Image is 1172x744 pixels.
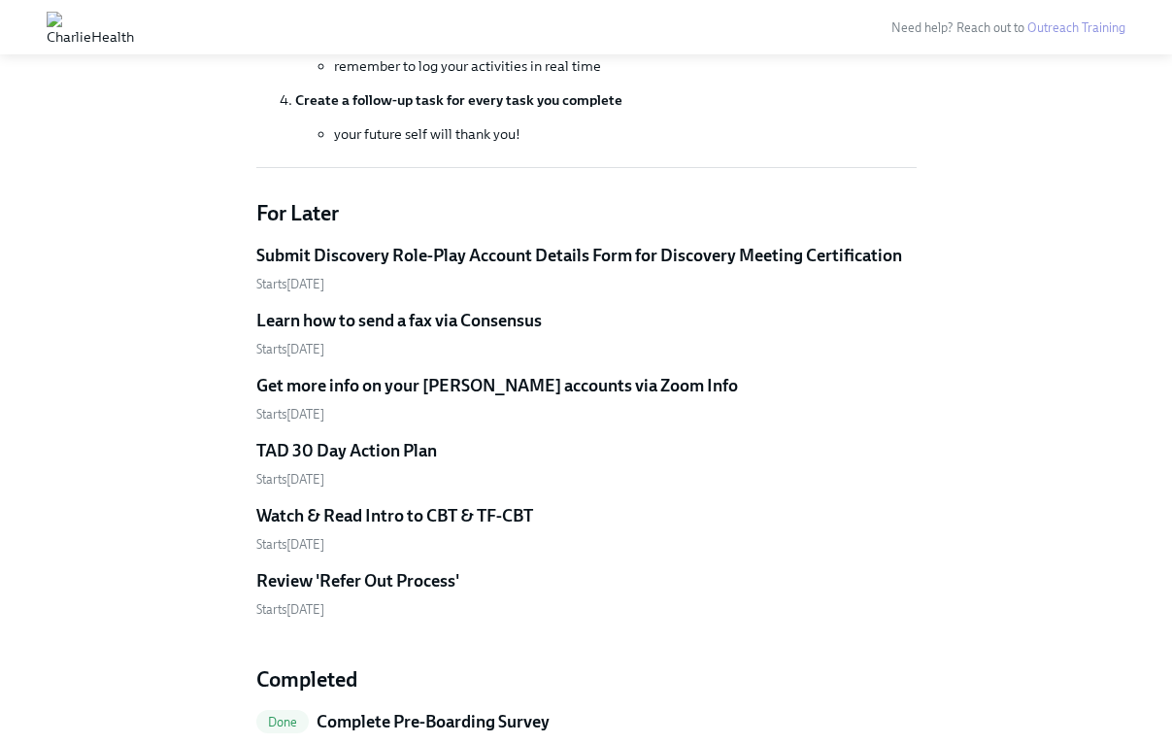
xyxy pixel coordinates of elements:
[47,12,134,43] img: CharlieHealth
[256,374,738,397] h5: Get more info on your [PERSON_NAME] accounts via Zoom Info
[256,407,324,422] span: Monday, September 15th 2025, 10:00 am
[334,124,917,144] li: your future self will thank you!
[256,569,459,592] h5: Review 'Refer Out Process'
[256,199,917,228] h4: For Later
[256,602,324,617] span: Wednesday, September 24th 2025, 10:00 am
[256,537,324,552] span: Monday, September 22nd 2025, 10:00 am
[256,472,324,487] span: Friday, September 19th 2025, 10:00 am
[256,665,917,694] h4: Completed
[891,20,1125,35] span: Need help? Reach out to
[256,504,917,554] a: Watch & Read Intro to CBT & TF-CBTStarts[DATE]
[256,244,902,267] h5: Submit Discovery Role-Play Account Details Form for Discovery Meeting Certification
[256,374,917,423] a: Get more info on your [PERSON_NAME] accounts via Zoom InfoStarts[DATE]
[256,439,917,489] a: TAD 30 Day Action PlanStarts[DATE]
[1027,20,1125,35] a: Outreach Training
[295,91,622,109] strong: Create a follow-up task for every task you complete
[256,504,533,527] h5: Watch & Read Intro to CBT & TF-CBT
[256,342,324,356] span: Friday, September 12th 2025, 10:00 am
[334,56,917,76] li: remember to log your activities in real time
[256,309,917,358] a: Learn how to send a fax via ConsensusStarts[DATE]
[256,715,310,729] span: Done
[317,710,550,733] h5: Complete Pre-Boarding Survey
[256,244,917,293] a: Submit Discovery Role-Play Account Details Form for Discovery Meeting CertificationStarts[DATE]
[256,309,542,332] h5: Learn how to send a fax via Consensus
[256,439,437,462] h5: TAD 30 Day Action Plan
[256,277,324,291] span: Thursday, September 11th 2025, 10:00 am
[256,569,917,619] a: Review 'Refer Out Process'Starts[DATE]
